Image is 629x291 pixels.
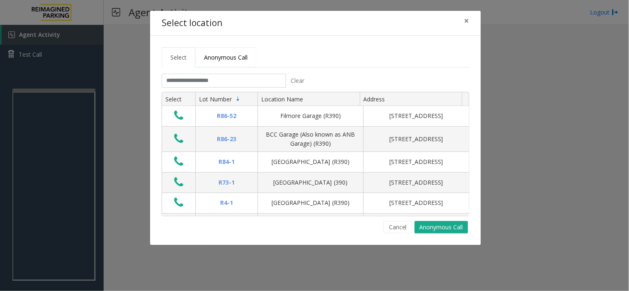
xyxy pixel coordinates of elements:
[170,53,187,61] span: Select
[415,221,468,233] button: Anonymous Call
[459,11,475,31] button: Close
[201,198,253,207] div: R4-1
[199,95,232,103] span: Lot Number
[263,198,358,207] div: [GEOGRAPHIC_DATA] (R390)
[263,157,358,166] div: [GEOGRAPHIC_DATA] (R390)
[235,96,241,102] span: Sortable
[369,198,464,207] div: [STREET_ADDRESS]
[286,74,309,88] button: Clear
[384,221,412,233] button: Cancel
[369,178,464,187] div: [STREET_ADDRESS]
[162,92,195,106] th: Select
[201,178,253,187] div: R73-1
[162,17,222,30] h4: Select location
[261,95,303,103] span: Location Name
[201,135,253,144] div: R86-23
[162,92,469,216] div: Data table
[464,15,469,26] span: ×
[369,111,464,120] div: [STREET_ADDRESS]
[369,135,464,144] div: [STREET_ADDRESS]
[364,95,385,103] span: Address
[204,53,248,61] span: Anonymous Call
[162,47,469,67] ul: Tabs
[263,130,358,149] div: BCC Garage (Also known as ANB Garage) (R390)
[263,111,358,120] div: Filmore Garage (R390)
[369,157,464,166] div: [STREET_ADDRESS]
[201,111,253,120] div: R86-52
[201,157,253,166] div: R84-1
[263,178,358,187] div: [GEOGRAPHIC_DATA] (390)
